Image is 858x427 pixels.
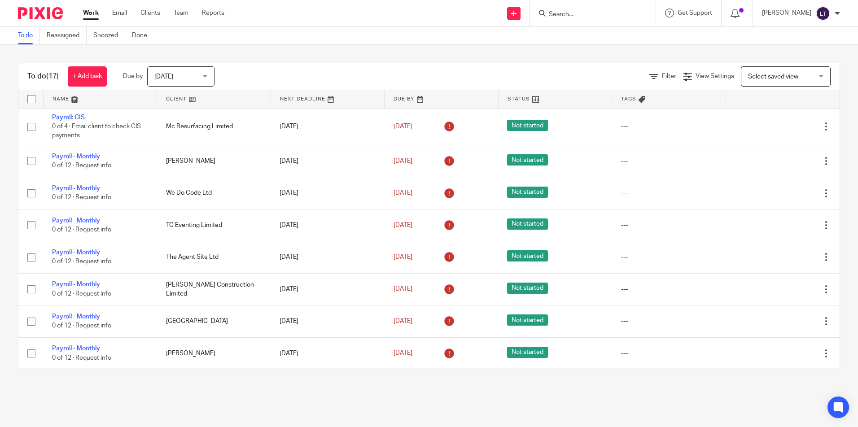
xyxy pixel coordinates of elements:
[52,123,141,139] span: 0 of 4 · Email client to check CIS payments
[52,195,111,201] span: 0 of 12 · Request info
[621,253,717,261] div: ---
[271,108,385,145] td: [DATE]
[157,209,271,241] td: TC Eventing Limited
[52,162,111,169] span: 0 of 12 · Request info
[52,291,111,297] span: 0 of 12 · Request info
[507,314,548,326] span: Not started
[696,73,734,79] span: View Settings
[157,108,271,145] td: Mc Resurfacing Limited
[621,349,717,358] div: ---
[112,9,127,17] a: Email
[507,120,548,131] span: Not started
[816,6,830,21] img: svg%3E
[154,74,173,80] span: [DATE]
[678,10,712,16] span: Get Support
[27,72,59,81] h1: To do
[68,66,107,87] a: + Add task
[271,273,385,305] td: [DATE]
[762,9,811,17] p: [PERSON_NAME]
[621,221,717,230] div: ---
[507,187,548,198] span: Not started
[18,7,63,19] img: Pixie
[271,241,385,273] td: [DATE]
[202,9,224,17] a: Reports
[52,322,111,329] span: 0 of 12 · Request info
[507,283,548,294] span: Not started
[621,122,717,131] div: ---
[621,157,717,166] div: ---
[507,347,548,358] span: Not started
[52,259,111,265] span: 0 of 12 · Request info
[271,209,385,241] td: [DATE]
[52,281,100,288] a: Payroll - Monthly
[157,337,271,369] td: [PERSON_NAME]
[271,177,385,209] td: [DATE]
[271,337,385,369] td: [DATE]
[52,249,100,256] a: Payroll - Monthly
[47,27,87,44] a: Reassigned
[507,154,548,166] span: Not started
[621,317,717,326] div: ---
[52,355,111,361] span: 0 of 12 · Request info
[271,145,385,177] td: [DATE]
[52,345,100,352] a: Payroll - Monthly
[621,285,717,294] div: ---
[83,9,99,17] a: Work
[621,96,636,101] span: Tags
[621,188,717,197] div: ---
[394,190,412,196] span: [DATE]
[52,227,111,233] span: 0 of 12 · Request info
[394,254,412,260] span: [DATE]
[394,123,412,130] span: [DATE]
[394,158,412,164] span: [DATE]
[157,145,271,177] td: [PERSON_NAME]
[52,314,100,320] a: Payroll - Monthly
[507,250,548,261] span: Not started
[157,241,271,273] td: The Agent Site Ltd
[174,9,188,17] a: Team
[394,222,412,228] span: [DATE]
[157,177,271,209] td: We Do Code Ltd
[52,114,85,121] a: Payroll: CIS
[123,72,143,81] p: Due by
[394,318,412,324] span: [DATE]
[394,350,412,357] span: [DATE]
[46,73,59,80] span: (17)
[662,73,676,79] span: Filter
[52,185,100,192] a: Payroll - Monthly
[18,27,40,44] a: To do
[132,27,154,44] a: Done
[394,286,412,292] span: [DATE]
[507,218,548,230] span: Not started
[748,74,798,80] span: Select saved view
[157,273,271,305] td: [PERSON_NAME] Construction Limited
[548,11,629,19] input: Search
[271,305,385,337] td: [DATE]
[157,305,271,337] td: [GEOGRAPHIC_DATA]
[52,218,100,224] a: Payroll - Monthly
[93,27,125,44] a: Snoozed
[140,9,160,17] a: Clients
[52,153,100,160] a: Payroll - Monthly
